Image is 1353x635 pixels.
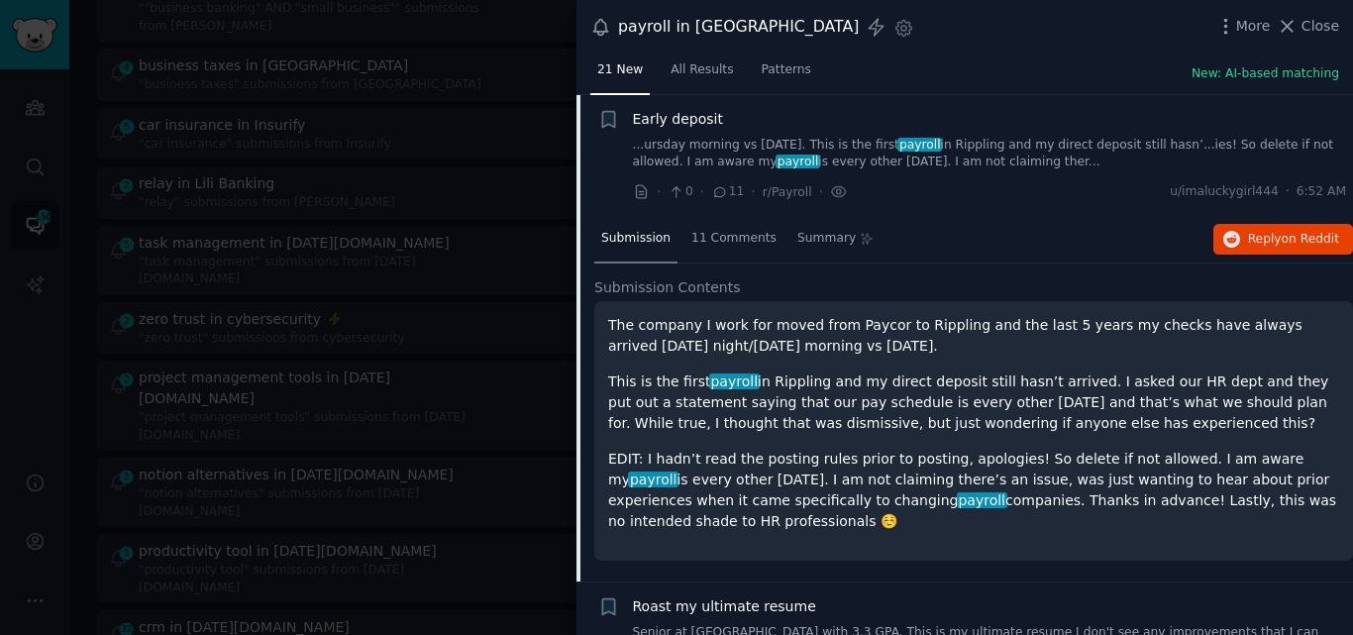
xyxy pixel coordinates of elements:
div: payroll in [GEOGRAPHIC_DATA] [618,15,859,40]
span: All Results [671,61,733,79]
span: payroll [709,373,760,389]
span: r/Payroll [763,185,812,199]
span: Reply [1248,231,1339,249]
p: EDIT: I hadn’t read the posting rules prior to posting, apologies! So delete if not allowed. I am... [608,449,1339,532]
a: 21 New [590,54,650,95]
button: Close [1277,16,1339,37]
button: Replyon Reddit [1213,224,1353,256]
a: All Results [664,54,740,95]
button: More [1215,16,1271,37]
a: Early deposit [633,109,723,130]
span: 0 [668,183,692,201]
a: Roast my ultimate resume [633,596,816,617]
span: payroll [897,138,942,152]
span: 6:52 AM [1297,183,1346,201]
button: New: AI-based matching [1192,65,1339,83]
span: payroll [628,472,678,487]
p: This is the first in Rippling and my direct deposit still hasn’t arrived. I asked our HR dept and... [608,371,1339,434]
a: Patterns [755,54,818,95]
span: u/imaluckygirl444 [1170,183,1279,201]
span: payroll [957,492,1007,508]
a: ...ursday morning vs [DATE]. This is the firstpayrollin Rippling and my direct deposit still hasn... [633,137,1347,171]
span: · [1286,183,1290,201]
span: · [751,181,755,202]
span: 21 New [597,61,643,79]
span: · [657,181,661,202]
span: 11 [711,183,744,201]
span: More [1236,16,1271,37]
span: on Reddit [1282,232,1339,246]
span: · [700,181,704,202]
span: Close [1301,16,1339,37]
span: 11 Comments [691,230,777,248]
span: Patterns [762,61,811,79]
span: payroll [776,155,820,168]
span: Submission [601,230,671,248]
span: · [819,181,823,202]
p: The company I work for moved from Paycor to Rippling and the last 5 years my checks have always a... [608,315,1339,357]
span: Summary [797,230,856,248]
span: Submission Contents [594,277,741,298]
